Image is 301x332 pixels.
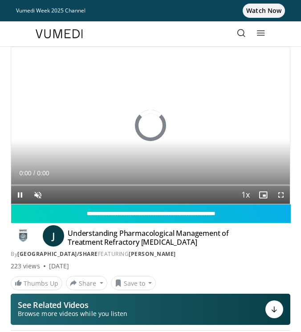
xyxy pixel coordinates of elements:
button: Save to [111,276,156,290]
a: Thumbs Up [11,276,62,290]
a: J [43,225,64,247]
button: Share [66,276,107,290]
a: Vumedi Week 2025 ChannelWatch Now [16,4,285,18]
span: Watch Now [243,4,285,18]
h4: Understanding Pharmacological Management of Treatment Refractory [MEDICAL_DATA] [68,229,265,247]
span: 0:00 [37,170,49,177]
div: [DATE] [49,262,69,271]
button: Unmute [29,186,47,204]
button: Playback Rate [236,186,254,204]
button: See Related Videos Browse more videos while you listen [11,294,290,325]
span: 0:00 [19,170,31,177]
button: Fullscreen [272,186,290,204]
a: [PERSON_NAME] [129,250,176,258]
button: Pause [11,186,29,204]
img: Silver Hill Hospital/SHARE [11,229,36,243]
span: Browse more videos while you listen [18,309,127,318]
img: VuMedi Logo [36,29,83,38]
p: See Related Videos [18,300,127,309]
div: By FEATURING [11,250,290,258]
a: [GEOGRAPHIC_DATA]/SHARE [17,250,98,258]
button: Enable picture-in-picture mode [254,186,272,204]
span: / [33,170,35,177]
span: 223 views [11,262,40,271]
div: Progress Bar [11,184,290,186]
video-js: Video Player [11,47,290,204]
